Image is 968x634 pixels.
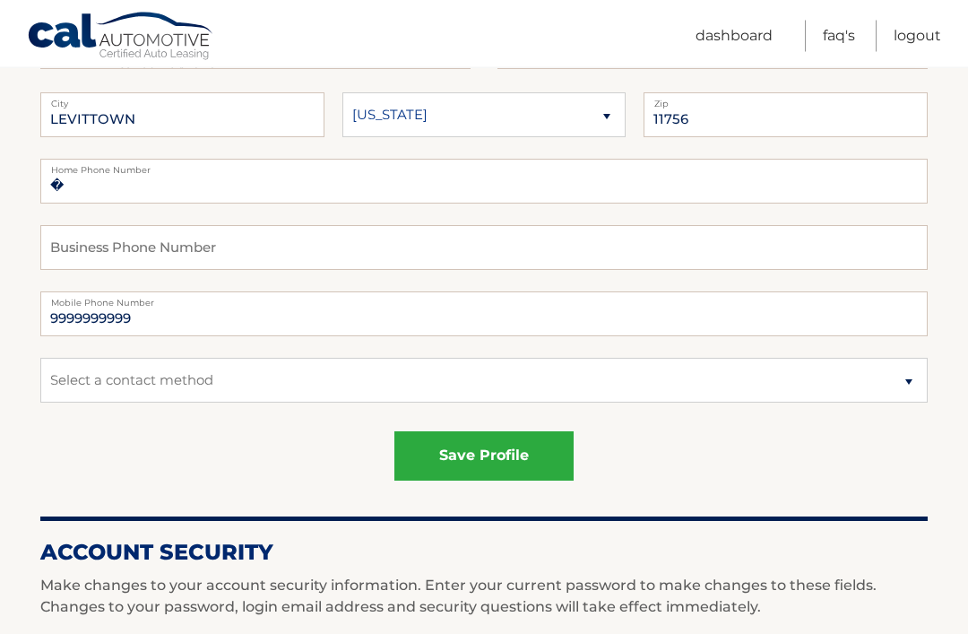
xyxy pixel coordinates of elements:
[40,160,928,204] input: Home Phone Number
[644,93,928,138] input: Zip
[40,93,324,108] label: City
[40,226,928,271] input: Business Phone Number
[40,576,928,619] p: Make changes to your account security information. Enter your current password to make changes to...
[40,540,928,567] h2: Account Security
[696,21,773,52] a: Dashboard
[40,93,324,138] input: City
[394,432,574,482] button: save profile
[894,21,941,52] a: Logout
[644,93,928,108] label: Zip
[40,160,928,174] label: Home Phone Number
[40,292,928,307] label: Mobile Phone Number
[823,21,855,52] a: FAQ's
[27,12,215,64] a: Cal Automotive
[40,292,928,337] input: Mobile Phone Number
